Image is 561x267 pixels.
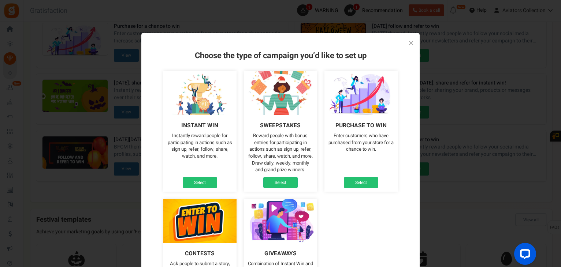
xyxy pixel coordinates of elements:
p: Instantly reward people for participating in actions such as sign up, refer, follow, share, watch... [167,132,233,159]
a: × [409,40,414,47]
h4: Instant win [181,123,218,129]
h3: Choose the type of campaign you’d like to set up [160,51,401,60]
img: sweepstakes.webp [244,71,317,115]
h4: Giveaways [264,251,297,257]
h4: Contests [185,251,215,257]
h4: Sweepstakes [260,123,301,129]
img: giveaways.webp [244,199,317,243]
h4: Purchase to win [335,123,387,129]
a: Select [263,177,298,188]
p: Reward people with bonus entries for participating in actions such as sign up, refer, follow, sha... [248,132,313,173]
img: instant-win.webp [163,71,237,115]
a: Select [344,177,378,188]
img: contests.webp [163,199,237,243]
img: purchase_to_win.webp [324,71,398,115]
p: Enter customers who have purchased from your store for a chance to win. [328,132,394,153]
a: Select [183,177,217,188]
